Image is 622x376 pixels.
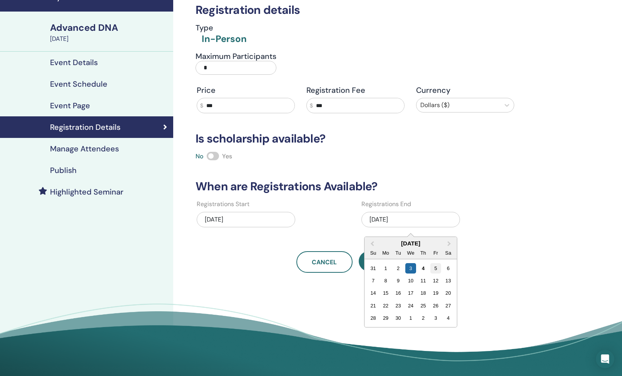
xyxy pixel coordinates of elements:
div: Choose Thursday, September 4th, 2025 [418,263,428,274]
span: $ [200,102,203,110]
div: Choose Sunday, September 21st, 2025 [368,300,378,311]
h4: Publish [50,166,77,175]
div: Choose Friday, October 3rd, 2025 [430,313,441,324]
div: Choose Saturday, September 13th, 2025 [443,275,453,286]
div: Choose Tuesday, September 23rd, 2025 [393,300,403,311]
div: [DATE] [197,212,295,227]
div: Choose Monday, September 8th, 2025 [380,275,391,286]
div: Open Intercom Messenger [596,350,614,368]
h4: Event Details [50,58,98,67]
div: Choose Wednesday, October 1st, 2025 [405,313,416,324]
div: Choose Tuesday, September 2nd, 2025 [393,263,403,274]
div: Su [368,248,378,258]
h3: When are Registrations Available? [191,180,520,193]
h4: Type [196,23,247,32]
div: Choose Saturday, September 20th, 2025 [443,288,453,299]
div: Fr [430,248,441,258]
h4: Event Page [50,101,90,110]
div: Choose Saturday, September 27th, 2025 [443,300,453,311]
div: Choose Saturday, October 4th, 2025 [443,313,453,324]
div: [DATE] [365,240,457,247]
span: Cancel [312,258,337,266]
div: In-Person [202,32,247,45]
div: Choose Friday, September 26th, 2025 [430,300,441,311]
h4: Event Schedule [50,79,107,89]
button: Next Month [444,238,456,250]
a: Advanced DNA[DATE] [45,21,173,44]
div: [DATE] [50,34,169,44]
div: Choose Monday, September 29th, 2025 [380,313,391,324]
div: Choose Wednesday, September 3rd, 2025 [405,263,416,274]
div: Choose Tuesday, September 30th, 2025 [393,313,403,324]
h4: Registration Details [50,123,120,132]
div: Choose Friday, September 19th, 2025 [430,288,441,299]
h3: Registration details [191,3,520,17]
div: Choose Monday, September 15th, 2025 [380,288,391,299]
div: Choose Thursday, September 11th, 2025 [418,275,428,286]
div: Th [418,248,428,258]
button: Previous Month [365,238,378,250]
div: Choose Wednesday, September 24th, 2025 [405,300,416,311]
div: Tu [393,248,403,258]
div: Mo [380,248,391,258]
div: Choose Sunday, September 7th, 2025 [368,275,378,286]
div: Choose Monday, September 22nd, 2025 [380,300,391,311]
div: Choose Wednesday, September 17th, 2025 [405,288,416,299]
div: Choose Date [364,237,457,327]
div: Choose Thursday, October 2nd, 2025 [418,313,428,324]
h4: Manage Attendees [50,144,119,153]
label: Registrations Start [197,200,249,209]
div: Advanced DNA [50,21,169,34]
div: Choose Tuesday, September 16th, 2025 [393,288,403,299]
div: Choose Thursday, September 18th, 2025 [418,288,428,299]
h4: Price [197,86,295,95]
h4: Registration Fee [306,86,405,95]
div: Choose Sunday, August 31st, 2025 [368,263,378,274]
label: Registrations End [361,200,411,209]
div: Choose Wednesday, September 10th, 2025 [405,275,416,286]
button: Save [359,251,415,271]
h4: Maximum Participants [196,52,276,61]
div: We [405,248,416,258]
div: Month September, 2025 [367,262,454,324]
div: Choose Tuesday, September 9th, 2025 [393,275,403,286]
div: Choose Sunday, September 14th, 2025 [368,288,378,299]
div: Choose Thursday, September 25th, 2025 [418,300,428,311]
input: Maximum Participants [196,61,276,75]
h4: Highlighted Seminar [50,187,124,196]
div: Choose Friday, September 5th, 2025 [430,263,441,274]
span: No [196,152,204,160]
div: Choose Saturday, September 6th, 2025 [443,263,453,274]
span: Yes [222,152,232,160]
div: Choose Monday, September 1st, 2025 [380,263,391,274]
h3: Is scholarship available? [191,132,520,146]
a: Cancel [296,251,353,273]
h4: Currency [416,86,514,95]
div: Sa [443,248,453,258]
div: Choose Sunday, September 28th, 2025 [368,313,378,324]
span: $ [310,102,313,110]
div: Choose Friday, September 12th, 2025 [430,275,441,286]
div: [DATE] [361,212,460,227]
